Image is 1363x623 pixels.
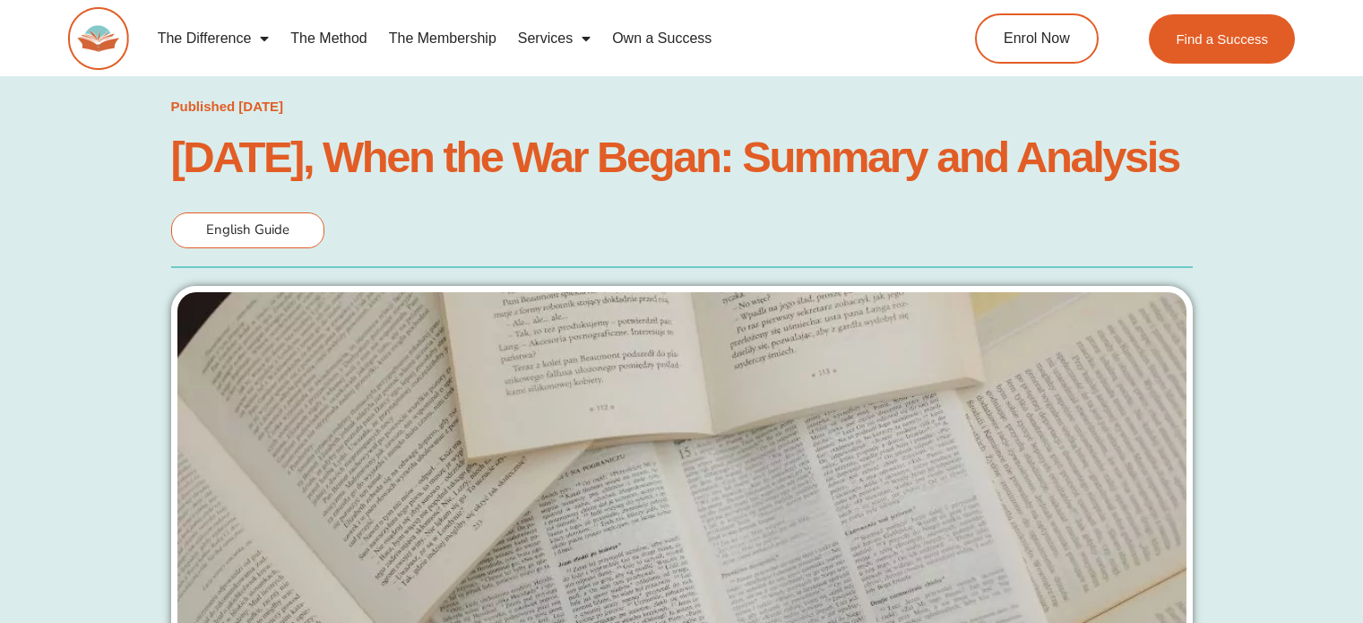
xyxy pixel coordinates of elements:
[1004,31,1070,46] span: Enrol Now
[171,94,284,119] a: Published [DATE]
[147,18,280,59] a: The Difference
[171,137,1193,177] h1: [DATE], When the War Began: Summary and Analysis
[1149,14,1295,64] a: Find a Success
[171,99,236,114] span: Published
[507,18,601,59] a: Services
[975,13,1099,64] a: Enrol Now
[1176,32,1268,46] span: Find a Success
[206,221,289,238] span: English Guide
[147,18,905,59] nav: Menu
[601,18,722,59] a: Own a Success
[238,99,283,114] time: [DATE]
[378,18,507,59] a: The Membership
[280,18,377,59] a: The Method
